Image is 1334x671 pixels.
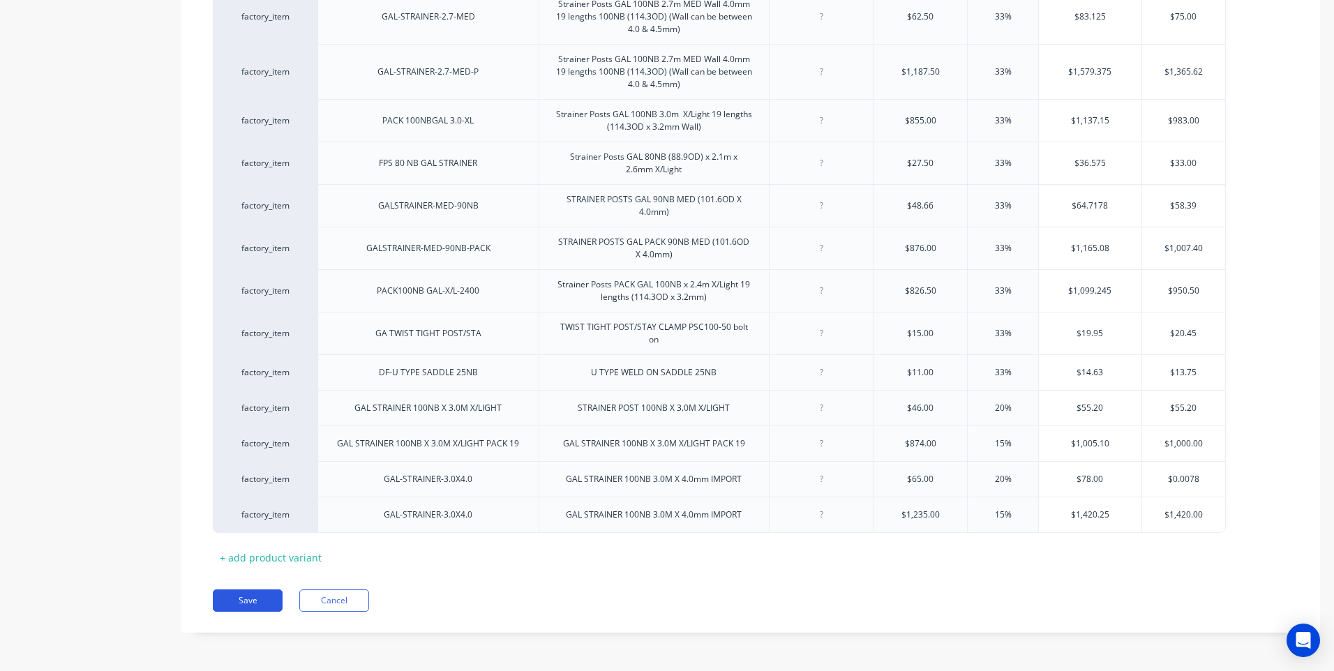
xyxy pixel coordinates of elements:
div: Strainer Posts GAL 100NB 3.0m X/Light 19 lengths (114.3OD x 3.2mm Wall) [545,105,763,136]
div: Strainer Posts GAL 100NB 2.7m MED Wall 4.0mm 19 lengths 100NB (114.3OD) (Wall can be between 4.0 ... [545,50,763,93]
div: 33% [968,146,1038,181]
div: GAL STRAINER 100NB X 3.0M X/LIGHT PACK 19 [326,435,530,453]
div: $78.00 [1039,462,1141,497]
div: STRAINER POST 100NB X 3.0M X/LIGHT [567,399,741,417]
div: 20% [968,462,1038,497]
div: $1,365.62 [1142,54,1226,89]
div: PACK 100NBGAL 3.0-XL [371,112,485,130]
div: factory_itemDF-U TYPE SADDLE 25NBU TYPE WELD ON SADDLE 25NB$11.0033%$14.63$13.75 [213,354,1226,390]
div: $950.50 [1142,273,1226,308]
div: factory_item [227,327,303,340]
div: $1,007.40 [1142,231,1226,266]
div: GALSTRAINER-MED-90NB-PACK [355,239,502,257]
div: factory_item [227,66,303,78]
div: GAL STRAINER 100NB X 3.0M X/LIGHT PACK 19 [552,435,756,453]
div: 33% [968,355,1038,390]
div: factory_item [227,10,303,23]
div: $1,000.00 [1142,426,1226,461]
div: $0.0078 [1142,462,1226,497]
div: STRAINER POSTS GAL PACK 90NB MED (101.6OD X 4.0mm) [545,233,763,264]
div: factory_item [227,285,303,297]
div: $1,187.50 [874,54,968,89]
div: $20.45 [1142,316,1226,351]
div: 15% [968,497,1038,532]
div: $48.66 [874,188,968,223]
div: $55.20 [1039,391,1141,425]
div: factory_itemGALSTRAINER-MED-90NBSTRAINER POSTS GAL 90NB MED (101.6OD X 4.0mm)$48.6633%$64.7178$58.39 [213,184,1226,227]
button: Save [213,589,283,612]
div: STRAINER POSTS GAL 90NB MED (101.6OD X 4.0mm) [545,190,763,221]
div: + add product variant [213,547,329,568]
div: $27.50 [874,146,968,181]
div: factory_itemGALSTRAINER-MED-90NB-PACKSTRAINER POSTS GAL PACK 90NB MED (101.6OD X 4.0mm)$876.0033%... [213,227,1226,269]
div: $874.00 [874,426,968,461]
div: factory_itemGAL-STRAINER-3.0X4.0GAL STRAINER 100NB 3.0M X 4.0mm IMPORT$1,235.0015%$1,420.25$1,420.00 [213,497,1226,533]
div: $64.7178 [1039,188,1141,223]
div: factory_item [227,508,303,521]
div: GALSTRAINER-MED-90NB [367,197,490,215]
div: 33% [968,54,1038,89]
div: PACK100NB GAL-X/L-2400 [366,282,490,300]
div: factory_item [227,437,303,450]
div: $19.95 [1039,316,1141,351]
div: GAL-STRAINER-3.0X4.0 [373,506,484,524]
div: factory_item [227,473,303,485]
div: factory_itemGAL-STRAINER-3.0X4.0GAL STRAINER 100NB 3.0M X 4.0mm IMPORT$65.0020%$78.00$0.0078 [213,461,1226,497]
div: factory_itemGA TWIST TIGHT POST/STATWIST TIGHT POST/STAY CLAMP PSC100-50 bolt on$15.0033%$19.95$2... [213,312,1226,354]
div: GAL-STRAINER-3.0X4.0 [373,470,484,488]
div: factory_itemFPS 80 NB GAL STRAINERStrainer Posts GAL 80NB (88.9OD) x 2.1m x 2.6mm X/Light$27.5033... [213,142,1226,184]
div: $1,420.25 [1039,497,1141,532]
div: 33% [968,103,1038,138]
div: factory_item [227,242,303,255]
div: factory_item [227,157,303,169]
div: 33% [968,273,1038,308]
div: $1,579.375 [1039,54,1141,89]
div: $1,137.15 [1039,103,1141,138]
div: 33% [968,316,1038,351]
div: $58.39 [1142,188,1226,223]
div: TWIST TIGHT POST/STAY CLAMP PSC100-50 bolt on [545,318,763,349]
div: factory_itemGAL STRAINER 100NB X 3.0M X/LIGHT PACK 19GAL STRAINER 100NB X 3.0M X/LIGHT PACK 19$87... [213,425,1226,461]
div: factory_item [227,366,303,379]
div: factory_itemPACK 100NBGAL 3.0-XLStrainer Posts GAL 100NB 3.0m X/Light 19 lengths (114.3OD x 3.2mm... [213,99,1226,142]
div: $65.00 [874,462,968,497]
div: factory_item [227,402,303,414]
div: factory_itemGAL-STRAINER-2.7-MED-PStrainer Posts GAL 100NB 2.7m MED Wall 4.0mm 19 lengths 100NB (... [213,44,1226,99]
div: $11.00 [874,355,968,390]
div: GAL STRAINER 100NB X 3.0M X/LIGHT [343,399,513,417]
div: Strainer Posts GAL 80NB (88.9OD) x 2.1m x 2.6mm X/Light [545,148,763,179]
div: GAL-STRAINER-2.7-MED [370,8,486,26]
div: Open Intercom Messenger [1287,624,1320,657]
div: FPS 80 NB GAL STRAINER [368,154,488,172]
div: 33% [968,231,1038,266]
div: Strainer Posts PACK GAL 100NB x 2.4m X/Light 19 lengths (114.3OD x 3.2mm) [545,276,763,306]
div: GA TWIST TIGHT POST/STA [364,324,493,342]
div: GAL STRAINER 100NB 3.0M X 4.0mm IMPORT [555,506,753,524]
div: $1,099.245 [1039,273,1141,308]
div: $1,165.08 [1039,231,1141,266]
div: $876.00 [874,231,968,266]
div: $46.00 [874,391,968,425]
div: $36.575 [1039,146,1141,181]
div: $13.75 [1142,355,1226,390]
div: GAL STRAINER 100NB 3.0M X 4.0mm IMPORT [555,470,753,488]
div: DF-U TYPE SADDLE 25NB [368,363,489,382]
div: 33% [968,188,1038,223]
div: $33.00 [1142,146,1226,181]
div: factory_itemPACK100NB GAL-X/L-2400Strainer Posts PACK GAL 100NB x 2.4m X/Light 19 lengths (114.3O... [213,269,1226,312]
div: GAL-STRAINER-2.7-MED-P [366,63,490,81]
div: $983.00 [1142,103,1226,138]
div: $1,420.00 [1142,497,1226,532]
div: $15.00 [874,316,968,351]
div: factory_item [227,199,303,212]
button: Cancel [299,589,369,612]
div: U TYPE WELD ON SADDLE 25NB [580,363,728,382]
div: $855.00 [874,103,968,138]
div: 20% [968,391,1038,425]
div: $826.50 [874,273,968,308]
div: $55.20 [1142,391,1226,425]
div: 15% [968,426,1038,461]
div: $1,235.00 [874,497,968,532]
div: $1,005.10 [1039,426,1141,461]
div: factory_item [227,114,303,127]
